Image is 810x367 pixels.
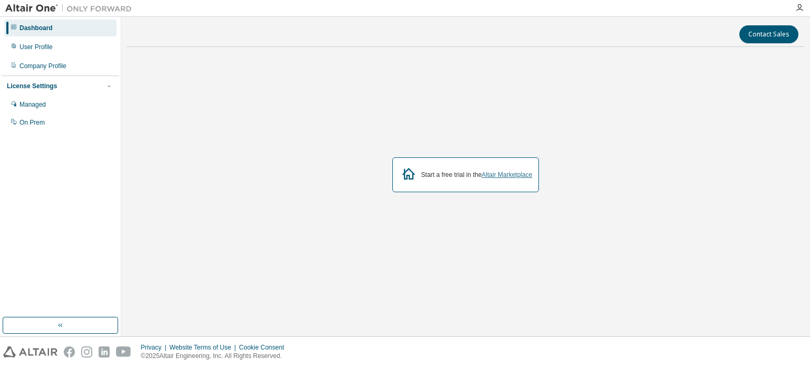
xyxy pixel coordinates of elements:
[116,346,131,357] img: youtube.svg
[20,100,46,109] div: Managed
[3,346,57,357] img: altair_logo.svg
[421,171,533,179] div: Start a free trial in the
[81,346,92,357] img: instagram.svg
[5,3,137,14] img: Altair One
[481,171,532,178] a: Altair Marketplace
[239,343,290,352] div: Cookie Consent
[20,118,45,127] div: On Prem
[7,82,57,90] div: License Settings
[141,343,169,352] div: Privacy
[99,346,110,357] img: linkedin.svg
[20,24,53,32] div: Dashboard
[141,352,291,361] p: © 2025 Altair Engineering, Inc. All Rights Reserved.
[739,25,798,43] button: Contact Sales
[20,43,53,51] div: User Profile
[20,62,66,70] div: Company Profile
[169,343,239,352] div: Website Terms of Use
[64,346,75,357] img: facebook.svg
